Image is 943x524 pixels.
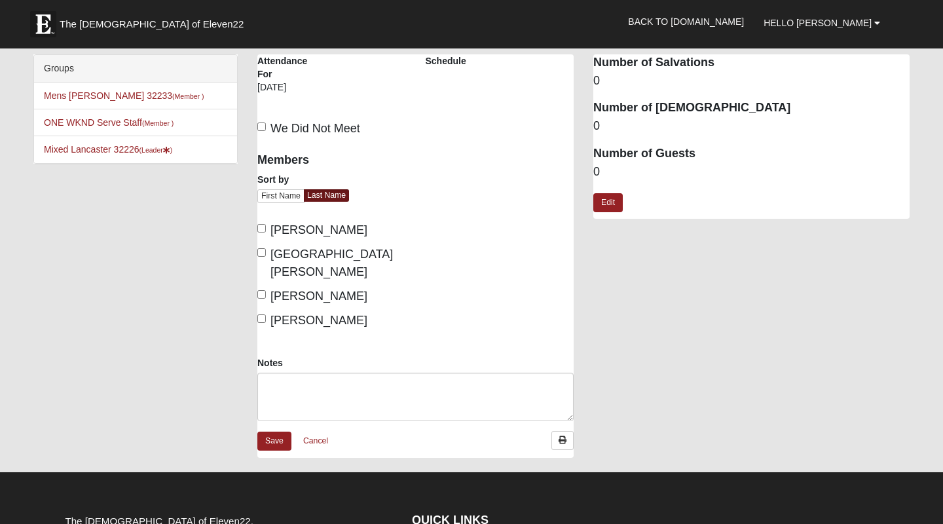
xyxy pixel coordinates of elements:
[60,18,244,31] span: The [DEMOGRAPHIC_DATA] of Eleven22
[593,164,910,181] dd: 0
[593,118,910,135] dd: 0
[593,54,910,71] dt: Number of Salvations
[257,224,266,233] input: [PERSON_NAME]
[44,144,172,155] a: Mixed Lancaster 32226(Leader)
[593,145,910,162] dt: Number of Guests
[172,92,204,100] small: (Member )
[257,122,266,131] input: We Did Not Meet
[295,431,337,451] a: Cancel
[618,5,754,38] a: Back to [DOMAIN_NAME]
[270,314,367,327] span: [PERSON_NAME]
[270,122,360,135] span: We Did Not Meet
[257,189,305,203] a: First Name
[257,81,322,103] div: [DATE]
[142,119,174,127] small: (Member )
[304,189,349,202] a: Last Name
[764,18,872,28] span: Hello [PERSON_NAME]
[270,248,393,278] span: [GEOGRAPHIC_DATA][PERSON_NAME]
[593,193,623,212] a: Edit
[30,11,56,37] img: Eleven22 logo
[257,248,266,257] input: [GEOGRAPHIC_DATA][PERSON_NAME]
[426,54,466,67] label: Schedule
[754,7,890,39] a: Hello [PERSON_NAME]
[257,314,266,323] input: [PERSON_NAME]
[257,54,322,81] label: Attendance For
[34,55,237,83] div: Groups
[257,356,283,369] label: Notes
[139,146,173,154] small: (Leader )
[551,431,574,450] a: Print Attendance Roster
[593,100,910,117] dt: Number of [DEMOGRAPHIC_DATA]
[593,73,910,90] dd: 0
[270,290,367,303] span: [PERSON_NAME]
[270,223,367,236] span: [PERSON_NAME]
[44,90,204,101] a: Mens [PERSON_NAME] 32233(Member )
[257,153,406,168] h4: Members
[257,432,291,451] a: Save
[257,173,289,186] label: Sort by
[24,5,286,37] a: The [DEMOGRAPHIC_DATA] of Eleven22
[257,290,266,299] input: [PERSON_NAME]
[44,117,174,128] a: ONE WKND Serve Staff(Member )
